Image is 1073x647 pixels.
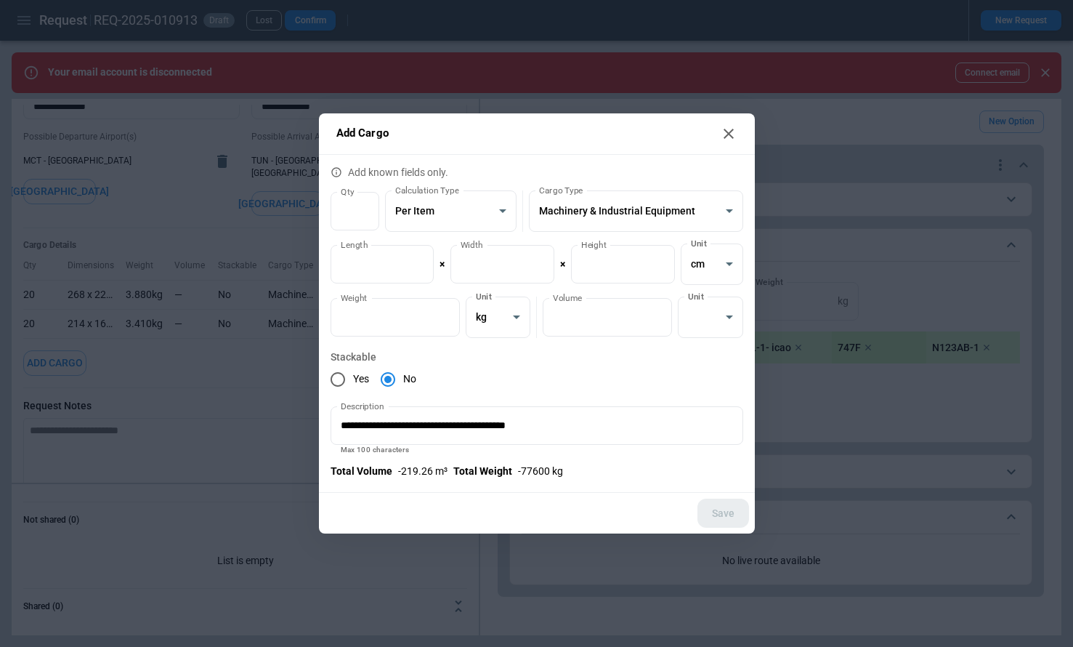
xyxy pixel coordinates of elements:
[476,290,492,302] label: Unit
[453,465,512,478] p: Total Weight
[403,373,416,385] span: No
[319,113,755,155] h2: Add Cargo
[385,190,517,232] div: Per Item
[688,290,704,302] label: Unit
[553,292,582,304] label: Volume
[539,184,583,196] label: Cargo Type
[353,373,369,385] span: Yes
[398,465,448,478] p: - 219.26 m³
[466,297,530,338] div: kg
[681,244,742,285] div: cm
[341,447,733,454] p: Max 100 characters
[518,465,563,478] p: - 77600 kg
[461,238,483,251] label: Width
[560,258,565,270] p: ×
[529,190,743,232] div: Machinery & Industrial Equipment
[581,238,607,251] label: Height
[440,258,445,270] p: ×
[331,155,743,179] p: Add known fields only.
[691,237,707,249] label: Unit
[341,400,384,412] label: Description
[395,184,459,196] label: Calculation Type
[341,238,368,251] label: Length
[341,292,368,304] label: Weight
[331,465,392,478] p: Total Volume
[341,185,355,198] label: Qty
[331,350,743,364] label: Stackable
